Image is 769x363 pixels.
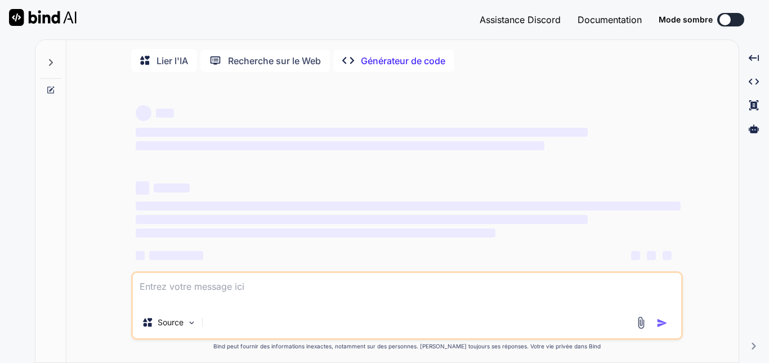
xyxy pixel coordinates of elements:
[634,316,647,329] img: pièce jointe
[480,14,561,25] font: Assistance Discord
[656,317,668,329] img: icône
[213,343,601,349] font: Bind peut fournir des informations inexactes, notamment sur des personnes. [PERSON_NAME] toujours...
[187,318,196,328] img: Choisir des modèles
[578,13,642,26] button: Documentation
[659,15,713,24] font: Mode sombre
[9,9,77,26] img: Lier l'IA
[158,317,184,327] font: Source
[361,55,445,66] font: Générateur de code
[157,55,188,66] font: Lier l'IA
[480,13,561,26] button: Assistance Discord
[228,55,321,66] font: Recherche sur le Web
[578,14,642,25] font: Documentation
